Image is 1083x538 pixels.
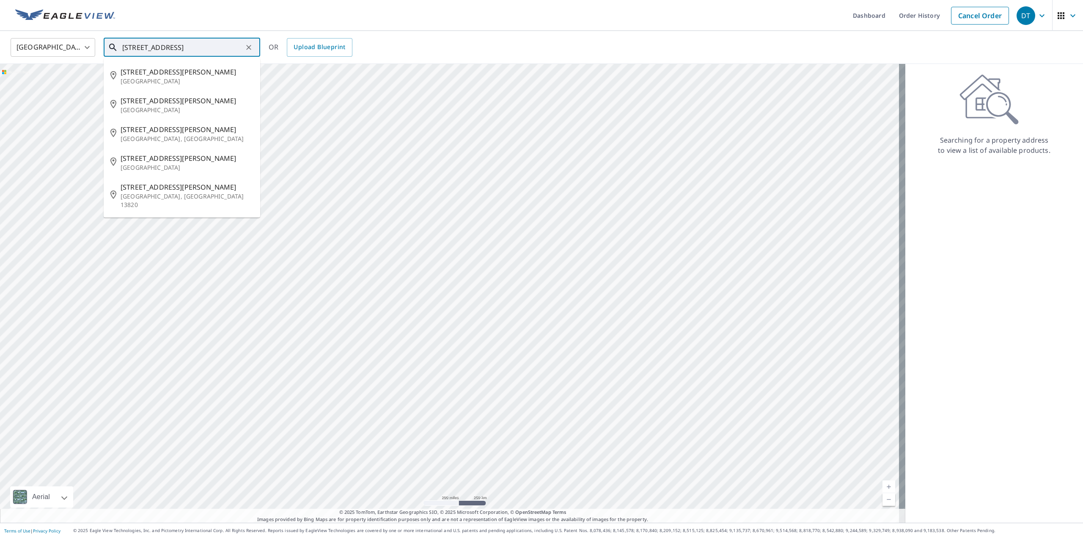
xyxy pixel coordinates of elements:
button: Clear [243,41,255,53]
a: Terms [552,509,566,515]
span: [STREET_ADDRESS][PERSON_NAME] [121,96,253,106]
a: Terms of Use [4,528,30,534]
div: Aerial [30,486,52,508]
p: Searching for a property address to view a list of available products. [937,135,1051,155]
div: Aerial [10,486,73,508]
div: DT [1017,6,1035,25]
p: © 2025 Eagle View Technologies, Inc. and Pictometry International Corp. All Rights Reserved. Repo... [73,527,1079,534]
a: Current Level 5, Zoom In [882,480,895,493]
span: [STREET_ADDRESS][PERSON_NAME] [121,124,253,135]
span: Upload Blueprint [294,42,345,52]
span: [STREET_ADDRESS][PERSON_NAME] [121,67,253,77]
p: [GEOGRAPHIC_DATA] [121,106,253,114]
input: Search by address or latitude-longitude [122,36,243,59]
span: [STREET_ADDRESS][PERSON_NAME] [121,153,253,163]
img: EV Logo [15,9,115,22]
p: [GEOGRAPHIC_DATA], [GEOGRAPHIC_DATA] 13820 [121,192,253,209]
div: [GEOGRAPHIC_DATA] [11,36,95,59]
p: [GEOGRAPHIC_DATA], [GEOGRAPHIC_DATA] [121,135,253,143]
p: [GEOGRAPHIC_DATA] [121,163,253,172]
p: [GEOGRAPHIC_DATA] [121,77,253,86]
div: OR [269,38,352,57]
a: Privacy Policy [33,528,60,534]
p: | [4,528,60,533]
span: © 2025 TomTom, Earthstar Geographics SIO, © 2025 Microsoft Corporation, © [339,509,566,516]
a: Cancel Order [951,7,1009,25]
a: Current Level 5, Zoom Out [882,493,895,506]
a: OpenStreetMap [515,509,551,515]
a: Upload Blueprint [287,38,352,57]
span: [STREET_ADDRESS][PERSON_NAME] [121,182,253,192]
